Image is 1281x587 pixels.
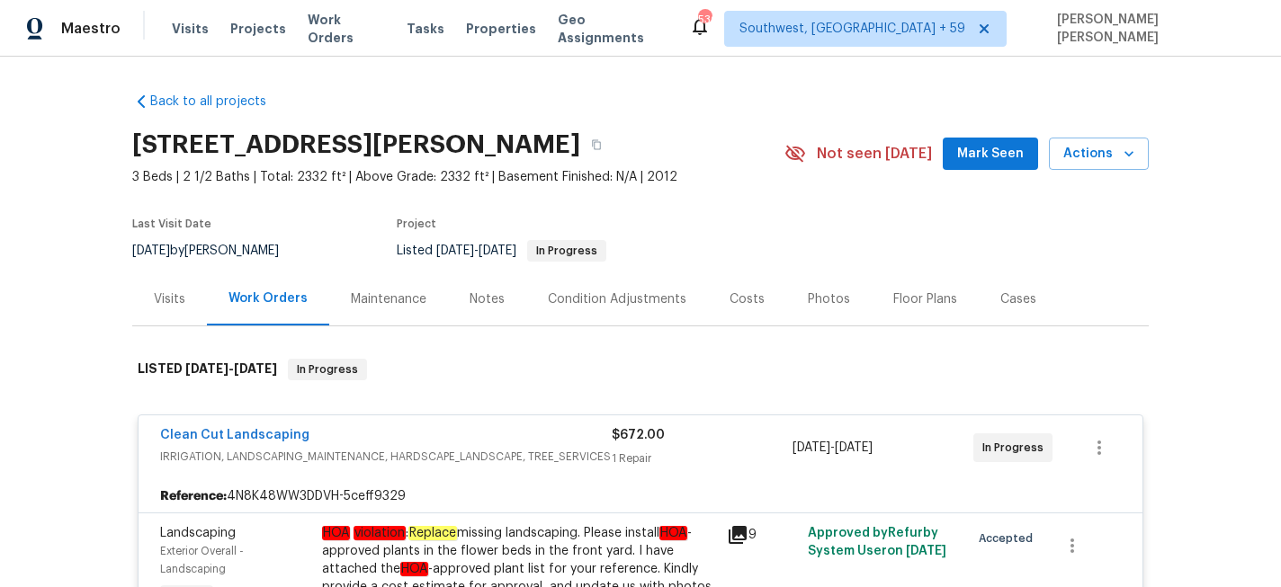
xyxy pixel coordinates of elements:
span: $672.00 [612,429,665,441]
div: LISTED [DATE]-[DATE]In Progress [132,341,1149,398]
span: [DATE] [793,441,830,454]
b: Reference: [160,487,227,505]
h2: [STREET_ADDRESS][PERSON_NAME] [132,136,580,154]
span: [DATE] [234,362,277,375]
span: Accepted [979,529,1040,547]
span: Listed [397,245,606,257]
div: Floor Plans [893,290,957,308]
span: Last Visit Date [132,218,211,229]
div: Visits [154,290,185,308]
span: In Progress [529,245,605,256]
button: Actions [1049,138,1149,171]
button: Copy Address [580,129,613,161]
span: Actions [1063,143,1134,165]
span: [DATE] [132,245,170,257]
em: Replace [408,526,457,540]
span: [DATE] [185,362,228,375]
div: by [PERSON_NAME] [132,240,300,262]
span: In Progress [982,439,1051,457]
a: Clean Cut Landscaping [160,429,309,441]
button: Mark Seen [943,138,1038,171]
em: HOA [322,526,350,540]
span: Project [397,218,436,229]
div: 9 [727,524,797,546]
a: Back to all projects [132,93,305,111]
span: Visits [172,20,209,38]
span: Maestro [61,20,121,38]
span: [PERSON_NAME] [PERSON_NAME] [1050,11,1254,47]
span: Not seen [DATE] [817,145,932,163]
span: In Progress [290,360,365,378]
div: 4N8K48WW3DDVH-5ceff9329 [139,480,1142,512]
span: Approved by Refurby System User on [808,527,946,557]
span: [DATE] [436,245,474,257]
em: violation [354,526,406,540]
div: Cases [1000,290,1036,308]
div: Costs [730,290,765,308]
span: [DATE] [479,245,516,257]
span: Mark Seen [957,143,1024,165]
h6: LISTED [138,359,277,380]
span: 3 Beds | 2 1/2 Baths | Total: 2332 ft² | Above Grade: 2332 ft² | Basement Finished: N/A | 2012 [132,168,784,186]
span: Work Orders [308,11,385,47]
span: Tasks [407,22,444,35]
div: 530 [698,11,711,29]
em: HOA [400,562,428,576]
span: Southwest, [GEOGRAPHIC_DATA] + 59 [739,20,965,38]
span: Geo Assignments [558,11,668,47]
span: Properties [466,20,536,38]
span: [DATE] [835,441,873,454]
em: HOA [659,526,687,540]
span: - [793,439,873,457]
span: - [436,245,516,257]
span: Landscaping [160,527,236,539]
div: Condition Adjustments [548,290,686,308]
span: IRRIGATION, LANDSCAPING_MAINTENANCE, HARDSCAPE_LANDSCAPE, TREE_SERVICES [160,448,612,466]
div: Notes [470,290,505,308]
div: Photos [808,290,850,308]
span: - [185,362,277,375]
div: 1 Repair [612,449,793,467]
span: [DATE] [906,545,946,557]
span: Projects [230,20,286,38]
div: Maintenance [351,290,426,308]
span: Exterior Overall - Landscaping [160,546,244,574]
div: Work Orders [228,289,308,307]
